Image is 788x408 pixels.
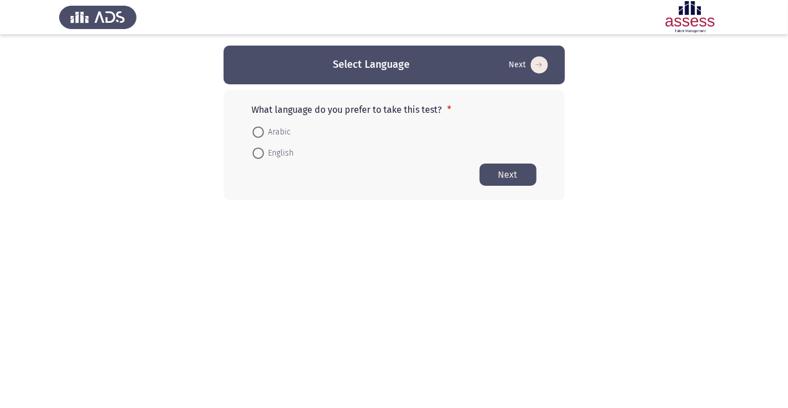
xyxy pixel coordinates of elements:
[333,58,410,72] h3: Select Language
[264,125,291,139] span: Arabic
[59,1,137,33] img: Assess Talent Management logo
[252,104,537,115] p: What language do you prefer to take this test?
[480,164,537,186] button: Start assessment
[651,1,729,33] img: Assessment logo of ASSESS Focus 4 Module Assessment
[506,56,551,74] button: Start assessment
[264,146,294,160] span: English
